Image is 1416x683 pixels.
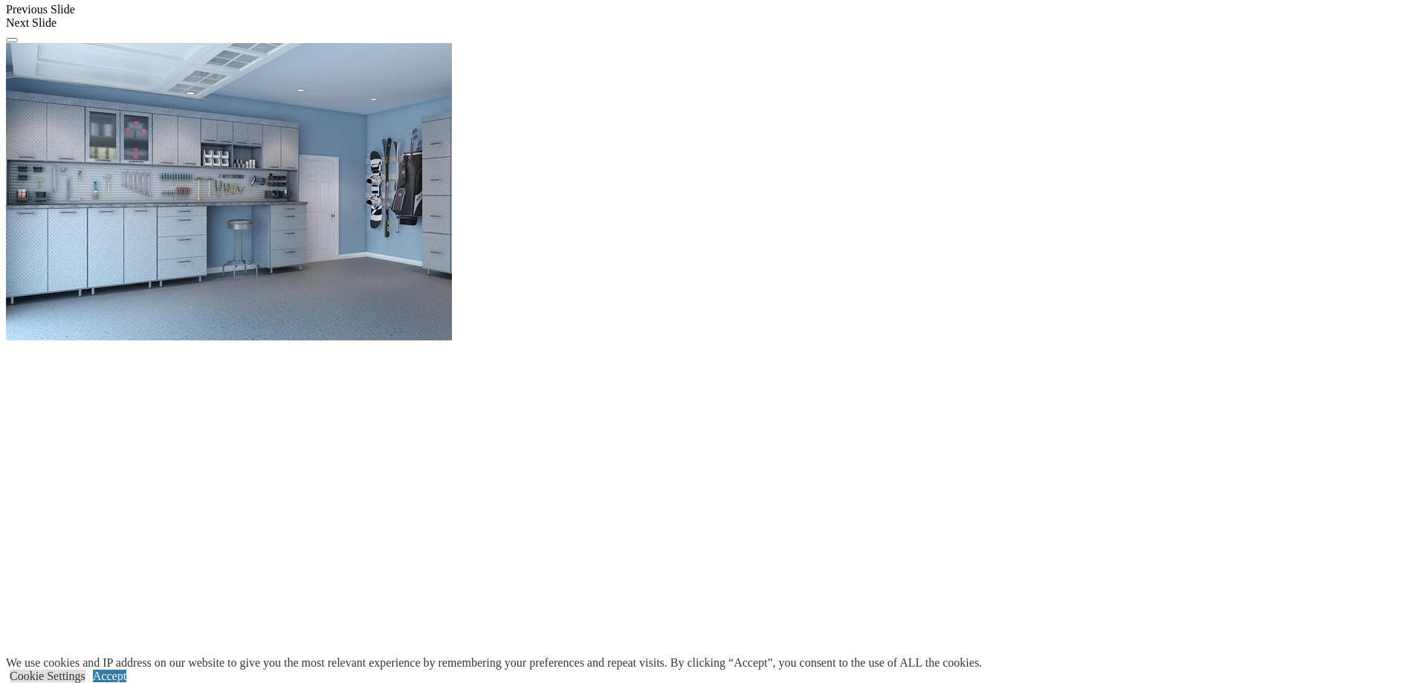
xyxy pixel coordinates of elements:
img: Banner for mobile view [6,43,452,340]
div: We use cookies and IP address on our website to give you the most relevant experience by remember... [6,656,982,670]
div: Previous Slide [6,3,1410,16]
div: Next Slide [6,16,1410,30]
a: Accept [93,670,126,682]
a: Cookie Settings [10,670,85,682]
button: Click here to pause slide show [6,38,18,42]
